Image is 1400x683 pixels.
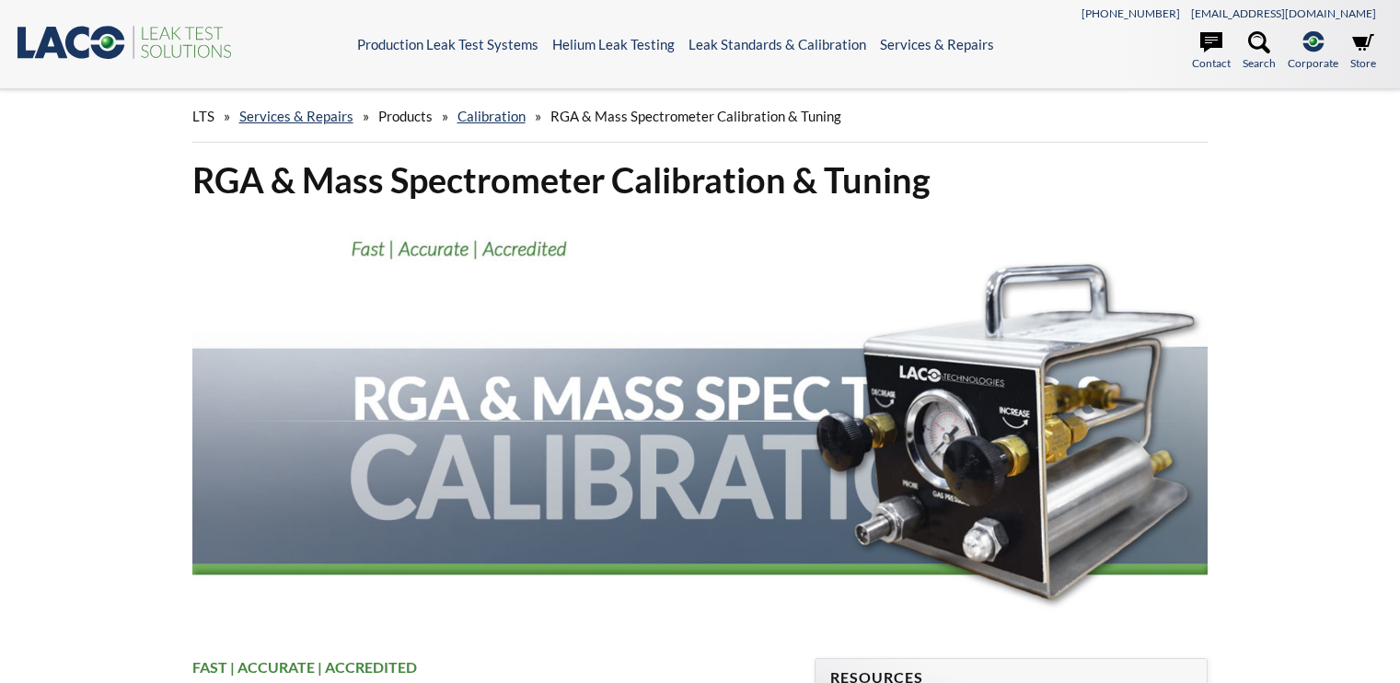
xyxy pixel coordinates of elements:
[192,90,1209,143] div: » » » »
[192,217,1209,624] img: RGA & Mass Spec Calibration header
[378,108,433,124] span: Products
[1191,6,1376,20] a: [EMAIL_ADDRESS][DOMAIN_NAME]
[1350,31,1376,72] a: Store
[239,108,353,124] a: Services & Repairs
[880,36,994,52] a: Services & Repairs
[357,36,538,52] a: Production Leak Test Systems
[192,658,417,676] strong: FAST | ACCURATE | ACCREDITED
[1192,31,1231,72] a: Contact
[550,108,841,124] span: RGA & Mass Spectrometer Calibration & Tuning
[552,36,675,52] a: Helium Leak Testing
[192,108,214,124] span: LTS
[192,157,1209,203] h1: RGA & Mass Spectrometer Calibration & Tuning
[1082,6,1180,20] a: [PHONE_NUMBER]
[1288,54,1338,72] span: Corporate
[457,108,526,124] a: Calibration
[1243,31,1276,72] a: Search
[688,36,866,52] a: Leak Standards & Calibration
